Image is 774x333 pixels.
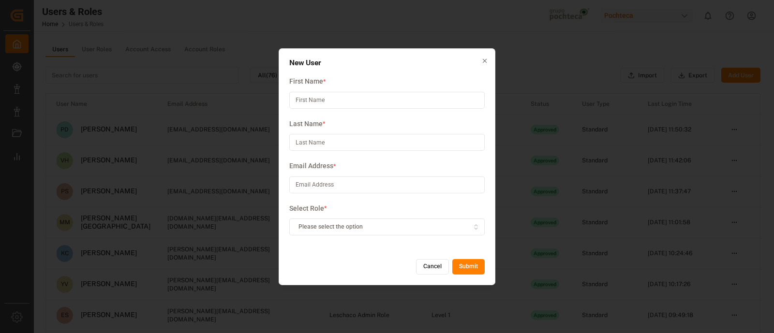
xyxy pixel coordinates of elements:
input: First Name [289,92,485,109]
span: Last Name [289,119,323,129]
span: First Name [289,76,323,87]
input: Last Name [289,134,485,151]
span: Email Address [289,161,333,171]
h2: New User [289,58,485,66]
button: Cancel [416,259,449,275]
input: Email Address [289,176,485,193]
span: Please select the option [298,223,363,232]
button: Submit [452,259,485,275]
span: Select Role [289,203,324,214]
